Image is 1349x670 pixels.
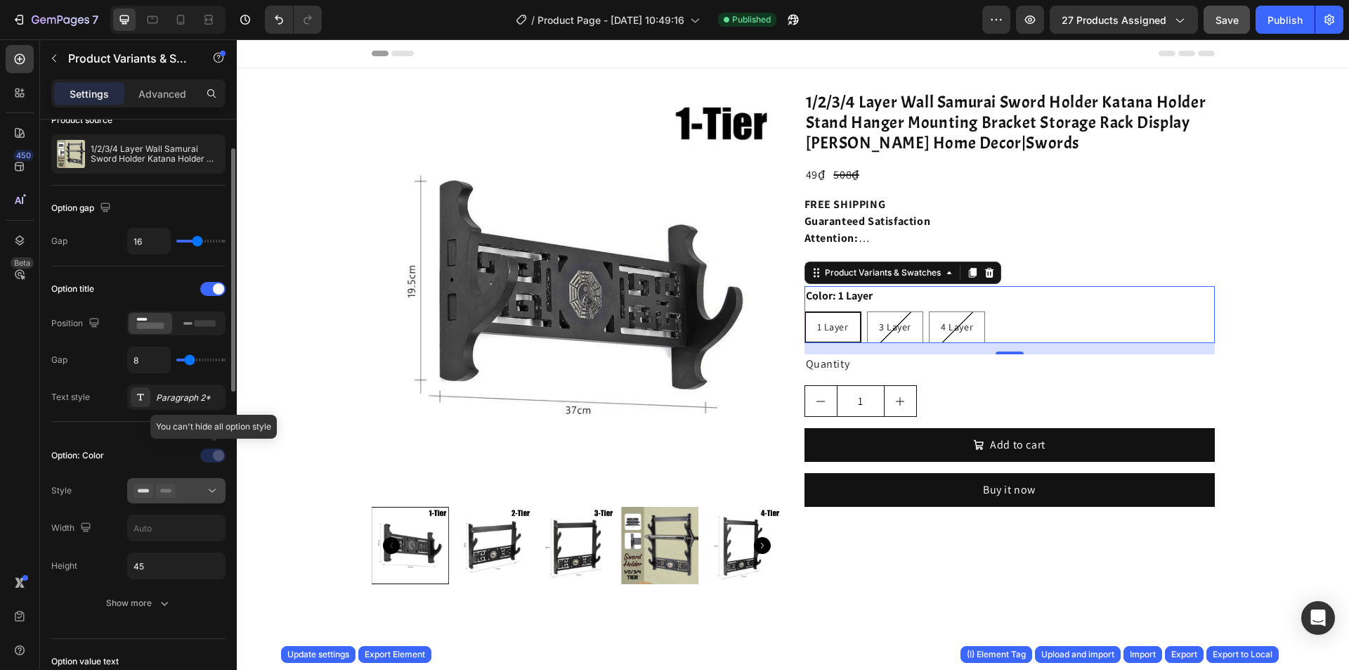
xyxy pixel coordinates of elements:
[1206,646,1279,663] button: Export to Local
[51,449,104,462] div: Option: Color
[70,86,109,101] p: Settings
[704,281,736,294] span: 4 Layer
[960,646,1032,663] button: (I) Element Tag
[358,646,431,663] button: Export Element
[568,315,978,335] div: Quantity
[6,6,105,34] button: 7
[967,648,1026,661] div: (I) Element Tag
[13,150,34,161] div: 450
[51,484,72,497] div: Style
[128,553,225,579] input: Auto
[568,247,637,266] legend: Color: 1 Layer
[281,646,356,663] button: Update settings
[51,591,226,616] button: Show more
[51,560,77,572] div: Height
[265,6,322,34] div: Undo/Redo
[51,519,94,538] div: Width
[1165,646,1204,663] button: Export
[1130,648,1156,661] div: Import
[128,515,225,541] input: Auto
[57,140,85,168] img: product feature img
[600,347,648,377] input: quantity
[642,281,674,294] span: 3 Layer
[568,389,978,423] button: Add to cart
[537,13,684,27] span: Product Page - [DATE] 10:49:16
[568,434,978,468] button: Buy it now
[91,144,220,164] p: 1/2/3/4 Layer Wall Samurai Sword Holder Katana Holder Stand Hanger Mounting Bracket Storage Rack ...
[365,648,425,661] div: Export Element
[1050,6,1198,34] button: 27 products assigned
[595,126,623,146] div: 508₫
[732,13,771,26] span: Published
[517,498,534,515] button: Carousel Next Arrow
[746,442,799,459] div: Buy it now
[1213,648,1272,661] div: Export to Local
[51,314,103,333] div: Position
[51,114,112,127] div: Product source
[156,392,222,404] div: Paragraph 2*
[1062,13,1166,27] span: 27 products assigned
[531,13,535,27] span: /
[585,227,707,240] div: Product Variants & Swatches
[51,283,94,295] div: Option title
[1171,648,1197,661] div: Export
[1267,13,1303,27] div: Publish
[568,219,978,236] button: Show more
[11,257,34,269] div: Beta
[92,11,98,28] p: 7
[568,126,590,146] div: 49₫
[568,174,694,189] strong: Guaranteed Satisfaction
[568,191,622,206] strong: Attention:
[1301,601,1335,635] div: Open Intercom Messenger
[1035,646,1121,663] button: Upload and import
[287,648,349,661] div: Update settings
[51,655,119,668] div: Option value text
[568,219,624,236] span: Show more
[51,391,90,404] div: Text style
[106,596,171,610] div: Show more
[237,39,1349,670] iframe: Design area
[51,235,67,247] div: Gap
[51,354,67,366] div: Gap
[753,397,809,414] div: Add to cart
[128,347,170,373] input: Auto
[68,50,188,67] p: Product Variants & Swatches
[1204,6,1250,34] button: Save
[568,157,649,172] strong: FREE SHIPPING
[1256,6,1315,34] button: Publish
[1041,648,1114,661] div: Upload and import
[1123,646,1162,663] button: Import
[568,51,978,115] h2: 1/2/3/4 Layer Wall Samurai Sword Holder Katana Holder Stand Hanger Mounting Bracket Storage Rack ...
[128,228,170,254] input: Auto
[580,281,612,294] span: 1 Layer
[138,86,186,101] p: Advanced
[1216,14,1239,26] span: Save
[568,347,600,377] button: decrement
[51,199,114,218] div: Option gap
[648,347,679,377] button: increment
